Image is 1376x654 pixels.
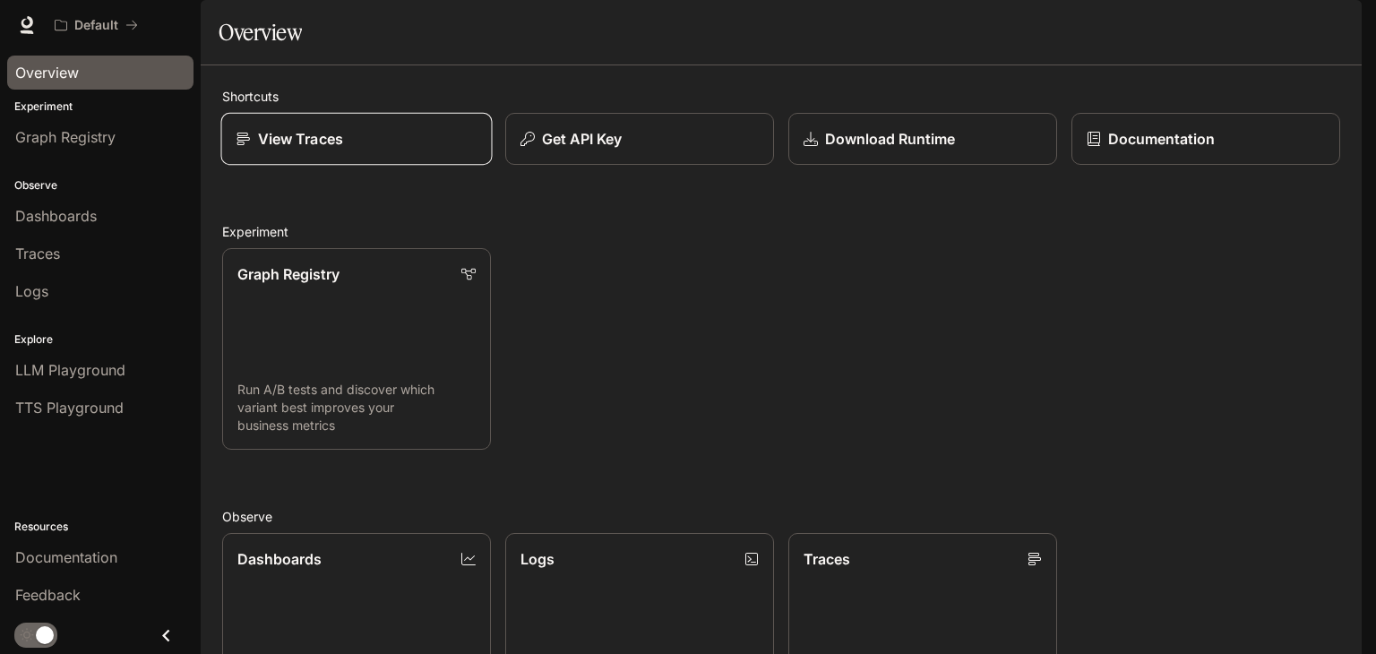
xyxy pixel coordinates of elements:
h2: Shortcuts [222,87,1340,106]
h1: Overview [219,14,302,50]
button: Get API Key [505,113,774,165]
button: All workspaces [47,7,146,43]
p: View Traces [258,128,343,150]
p: Dashboards [237,548,322,570]
a: View Traces [221,113,493,166]
a: Download Runtime [788,113,1057,165]
p: Get API Key [542,128,622,150]
a: Documentation [1071,113,1340,165]
a: Graph RegistryRun A/B tests and discover which variant best improves your business metrics [222,248,491,450]
p: Documentation [1108,128,1215,150]
p: Graph Registry [237,263,340,285]
p: Logs [520,548,555,570]
p: Default [74,18,118,33]
p: Traces [804,548,850,570]
p: Run A/B tests and discover which variant best improves your business metrics [237,381,476,435]
h2: Observe [222,507,1340,526]
p: Download Runtime [825,128,955,150]
h2: Experiment [222,222,1340,241]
